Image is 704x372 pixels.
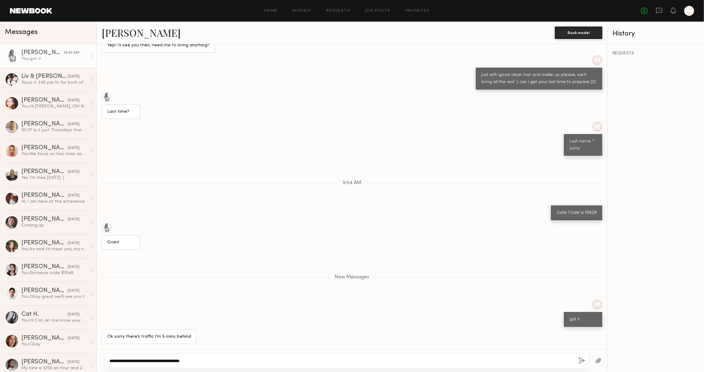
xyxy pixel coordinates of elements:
a: Requests [326,9,350,13]
div: 10/2? Is it just Thursdays that you have available? If so would the 9th or 16th work? [21,127,87,133]
div: [DATE] [68,359,79,365]
div: Liv & [PERSON_NAME] [21,74,68,80]
div: 10:56 AM [64,50,79,56]
div: Gate Code is 1982# [557,209,597,217]
div: Coming up [21,222,87,228]
div: [PERSON_NAME] [21,145,68,151]
div: You: Okay [21,341,87,347]
div: [PERSON_NAME] [21,359,68,365]
div: [DATE] [68,121,79,127]
div: History [612,30,699,37]
div: [DATE] [68,98,79,104]
div: [PERSON_NAME] [21,169,68,175]
div: Grant [107,239,134,246]
a: [PERSON_NAME] [102,26,181,39]
div: You: Entrance code #1948 [21,270,87,276]
div: You: Hi [PERSON_NAME], Oh! No. I hope you recover soon, as soon you recover reach back to me! I w... [21,104,87,109]
div: You: is it 240 per hr for both of you or per person [21,80,87,86]
span: Messages [5,29,38,36]
a: M [684,6,694,16]
div: [PERSON_NAME] [21,288,68,294]
div: You: got it [21,56,87,62]
a: Book model [555,30,602,35]
div: [PERSON_NAME] [21,240,68,246]
div: [PERSON_NAME] [21,97,68,104]
div: [PERSON_NAME] [21,264,68,270]
div: [PERSON_NAME] [21,50,64,56]
div: Last time? [107,108,134,116]
div: Hi, I am here at the enterence [21,199,87,205]
div: got it [570,316,597,323]
a: Favorites [405,9,430,13]
div: You: Hi Cat, let me know your availability [21,318,87,323]
div: [DATE] [68,288,79,294]
span: New Messages [335,275,369,280]
div: [DATE] [68,145,79,151]
div: You: Its nice to meet you, my name is [PERSON_NAME] and I am the Head Designer at Blue B Collecti... [21,246,87,252]
div: [PERSON_NAME] [21,216,68,222]
div: You: Okay great we'll see you then [21,294,87,300]
div: Just with good clean hair and make up please, we'll bring all the rest :) can i get your last tim... [481,72,597,86]
div: [DATE] [68,264,79,270]
div: Yep! I’ll see you then, need me to bring anything? [107,42,210,49]
div: REQUESTS [612,51,699,56]
div: You: We focus on two main aspects: first, the online portfolio. When candidates arrive, they ofte... [21,151,87,157]
a: Job Posts [365,9,390,13]
div: [PERSON_NAME] [21,121,68,127]
div: Yes I’m free [DATE] :) [21,175,87,181]
div: [PERSON_NAME] [21,192,68,199]
div: [DATE] [68,240,79,246]
button: Book model [555,27,602,39]
div: [DATE] [68,193,79,199]
div: [DATE] [68,74,79,80]
div: My rate is $150 an hour and 2 hours minimum [21,365,87,371]
a: Models [292,9,311,13]
div: [DATE] [68,312,79,318]
div: [DATE] [68,336,79,341]
div: Ok sorry there’s traffic I’m 5 mins behind [107,333,191,340]
div: [DATE] [68,217,79,222]
div: [DATE] [68,169,79,175]
div: Last name * sorry [570,138,597,152]
div: Cat H. [21,311,68,318]
a: Home [264,9,278,13]
div: [PERSON_NAME] [21,335,68,341]
span: 9:54 AM [343,180,361,186]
